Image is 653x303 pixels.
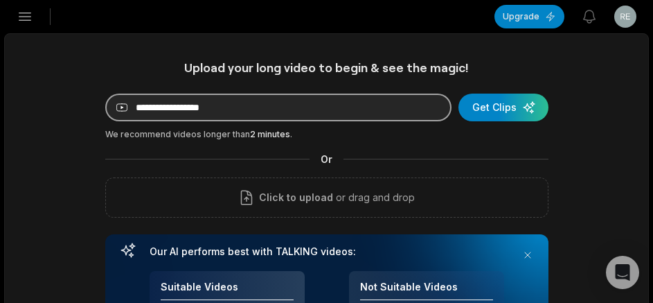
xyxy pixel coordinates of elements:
div: We recommend videos longer than . [105,128,548,141]
button: Get Clips [458,94,548,121]
span: 2 minutes [250,129,290,139]
h4: Suitable Videos [161,281,294,301]
span: Or [310,152,343,166]
button: Upgrade [494,5,564,28]
h3: Our AI performs best with TALKING videos: [150,245,504,258]
p: or drag and drop [333,189,415,206]
div: Open Intercom Messenger [606,256,639,289]
span: Click to upload [259,189,333,206]
h4: Not Suitable Videos [360,281,493,301]
h1: Upload your long video to begin & see the magic! [105,60,548,76]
